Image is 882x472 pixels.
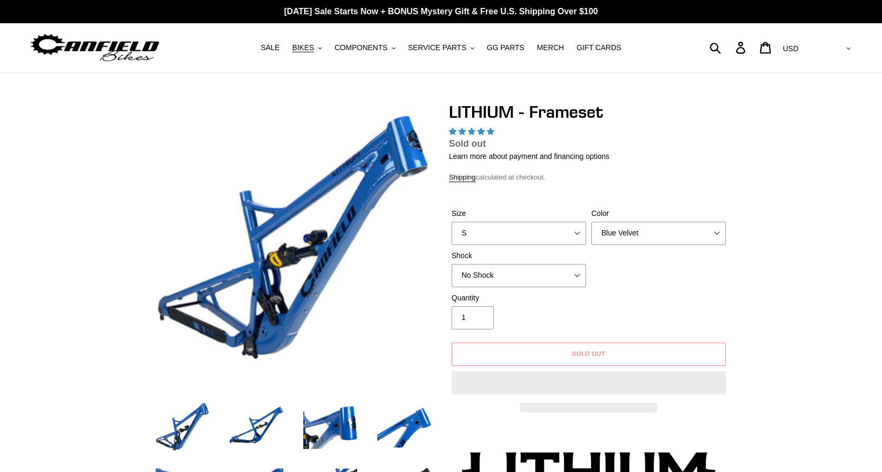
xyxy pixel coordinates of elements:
[402,41,479,55] button: SERVICE PARTS
[591,208,726,219] label: Color
[292,43,314,52] span: BIKES
[227,399,285,457] img: Load image into Gallery viewer, LITHIUM - Frameset
[287,41,327,55] button: BIKES
[572,350,606,357] span: Sold out
[408,43,466,52] span: SERVICE PARTS
[482,41,530,55] a: GG PARTS
[449,102,728,122] h1: LITHIUM - Frameset
[452,208,586,219] label: Size
[375,399,433,457] img: Load image into Gallery viewer, LITHIUM - Frameset
[449,152,609,161] a: Learn more about payment and financing options
[449,172,728,183] div: calculated at checkout.
[261,43,280,52] span: SALE
[449,138,486,149] span: Sold out
[449,127,496,136] span: 5.00 stars
[452,343,726,366] button: Sold out
[329,41,400,55] button: COMPONENTS
[449,173,476,182] a: Shipping
[577,43,621,52] span: GIFT CARDS
[154,399,212,457] img: Load image into Gallery viewer, LITHIUM - Frameset
[452,250,586,261] label: Shock
[156,104,431,380] img: LITHIUM - Frameset
[715,36,742,59] input: Search
[571,41,627,55] a: GIFT CARDS
[255,41,285,55] a: SALE
[452,292,586,304] label: Quantity
[29,31,161,64] img: Canfield Bikes
[487,43,524,52] span: GG PARTS
[537,43,564,52] span: MERCH
[532,41,569,55] a: MERCH
[301,399,359,457] img: Load image into Gallery viewer, LITHIUM - Frameset
[334,43,387,52] span: COMPONENTS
